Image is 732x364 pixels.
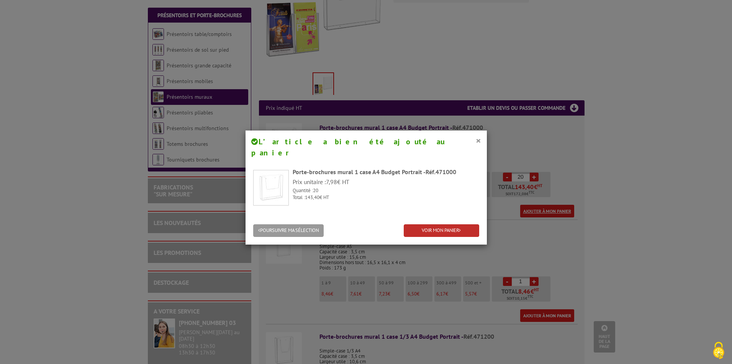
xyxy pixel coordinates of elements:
[326,178,337,186] span: 7,98
[709,341,728,360] img: Cookies (fenêtre modale)
[313,187,318,194] span: 20
[705,338,732,364] button: Cookies (fenêtre modale)
[251,136,481,158] h4: L’article a bien été ajouté au panier
[293,168,479,176] div: Porte-brochures mural 1 case A4 Budget Portrait -
[293,187,479,194] p: Quantité :
[426,168,456,176] span: Réf.471000
[404,224,479,237] a: VOIR MON PANIER
[305,194,319,201] span: 143,40
[476,135,481,145] button: ×
[293,178,479,186] p: Prix unitaire : € HT
[293,194,479,201] p: Total : € HT
[253,224,324,237] button: POURSUIVRE MA SÉLECTION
